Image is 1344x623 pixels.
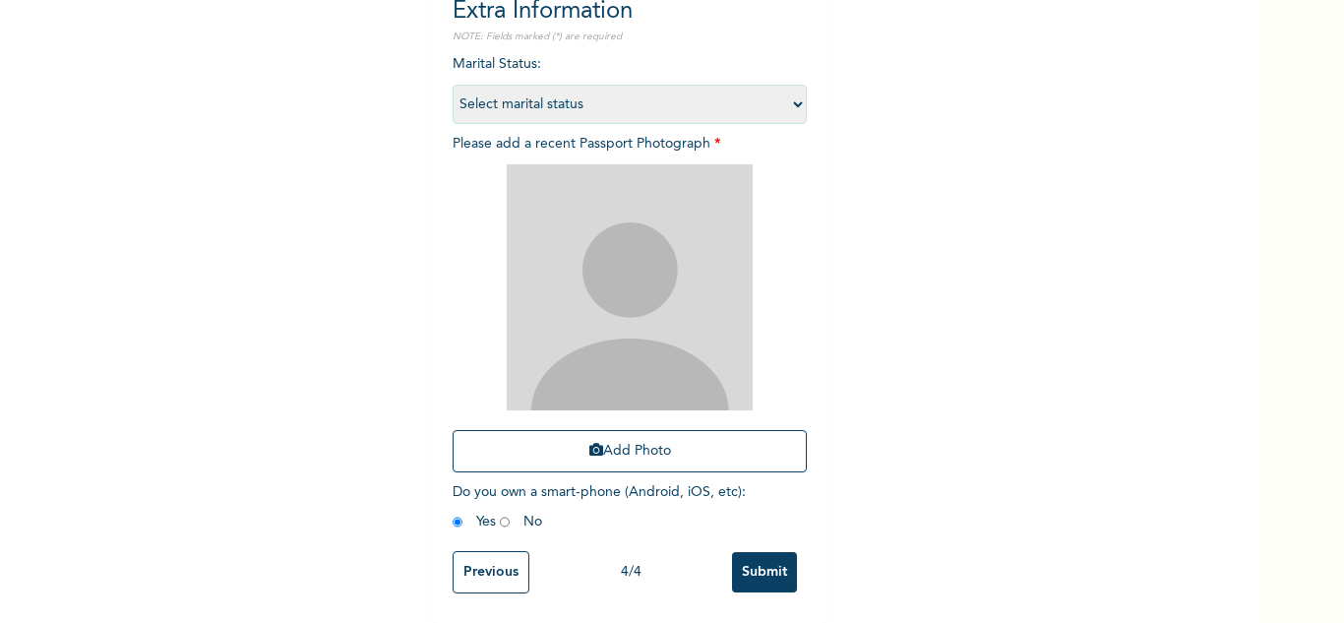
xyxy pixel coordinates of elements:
p: NOTE: Fields marked (*) are required [453,30,807,44]
span: Marital Status : [453,57,807,111]
input: Previous [453,551,529,593]
button: Add Photo [453,430,807,472]
div: 4 / 4 [529,562,732,583]
span: Please add a recent Passport Photograph [453,137,807,482]
input: Submit [732,552,797,592]
span: Do you own a smart-phone (Android, iOS, etc) : Yes No [453,485,746,529]
img: Crop [507,164,753,410]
